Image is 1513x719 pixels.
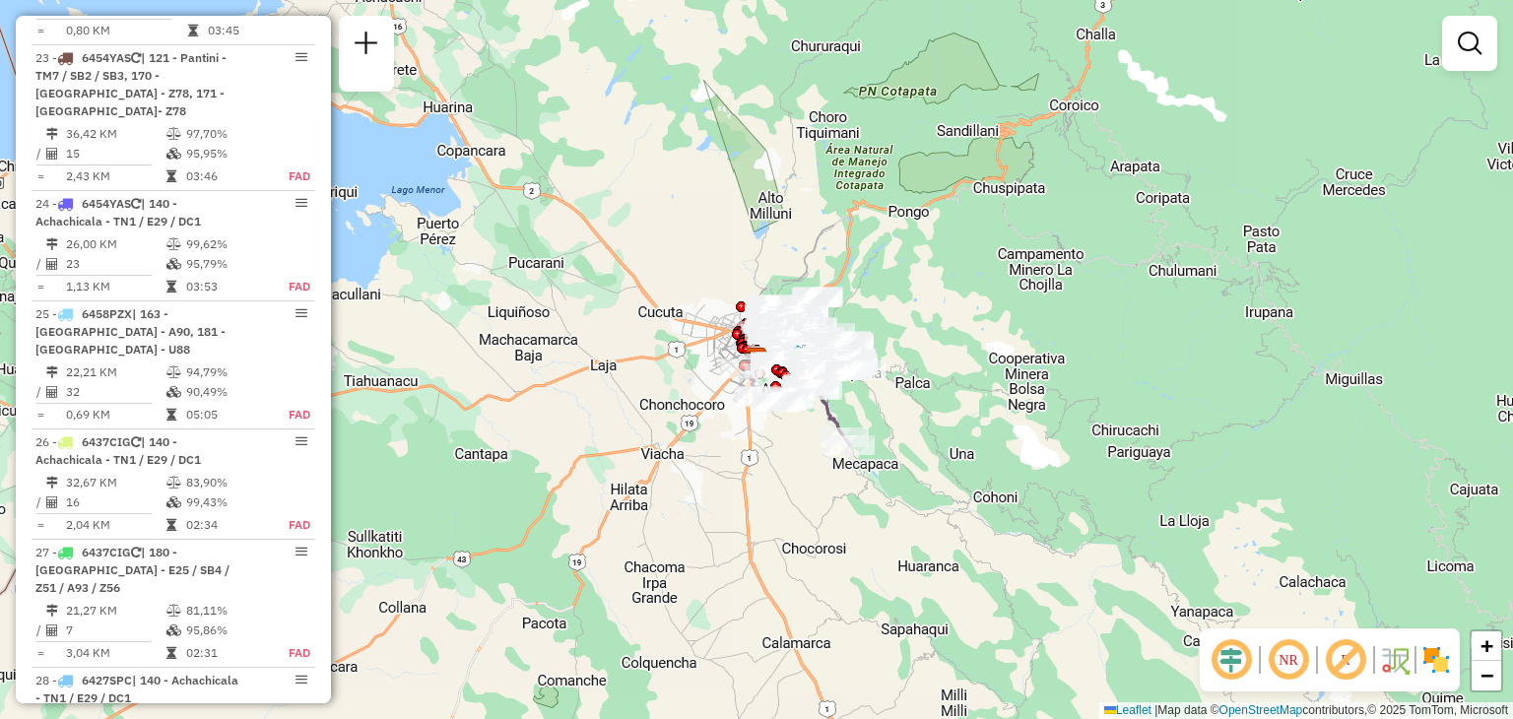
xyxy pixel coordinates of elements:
[35,277,45,296] td: =
[1154,703,1157,717] span: |
[65,277,165,296] td: 1,13 KM
[82,545,131,559] span: 6437CIG
[82,50,131,65] span: 6454YAS
[35,196,201,229] span: 24 -
[166,386,181,398] i: % de utilização da cubagem
[35,254,45,274] td: /
[1104,703,1151,717] a: Leaflet
[46,386,58,398] i: Total de Atividades
[35,306,226,357] span: 25 -
[296,546,307,557] em: Opções
[1450,24,1489,63] a: Exibir filtros
[166,238,181,250] i: % de utilização do peso
[296,197,307,209] em: Opções
[65,405,165,425] td: 0,69 KM
[82,306,132,321] span: 6458PZX
[166,647,176,659] i: Tempo total em rota
[46,258,58,270] i: Total de Atividades
[131,547,141,558] i: Veículo já utilizado nesta sessão
[82,196,131,211] span: 6454YAS
[46,605,58,617] i: Distância Total
[185,473,267,492] td: 83,90%
[1208,636,1255,684] span: Ocultar deslocamento
[35,673,238,705] span: | 140 - Achachicala - TN1 / E29 / DC1
[185,405,267,425] td: 05:05
[267,643,311,663] td: FAD
[166,366,181,378] i: % de utilização do peso
[82,434,131,449] span: 6437CIG
[1379,644,1411,676] img: Fluxo de ruas
[131,198,141,210] i: Veículo já utilizado nesta sessão
[267,405,311,425] td: FAD
[65,621,165,640] td: 7
[1420,644,1452,676] img: Exibir/Ocultar setores
[65,144,165,163] td: 15
[267,166,311,186] td: FAD
[185,277,267,296] td: 03:53
[35,306,226,357] span: | 163 - [GEOGRAPHIC_DATA] - A90, 181 - [GEOGRAPHIC_DATA] - U88
[35,196,201,229] span: | 140 - Achachicala - TN1 / E29 / DC1
[35,144,45,163] td: /
[35,621,45,640] td: /
[166,409,176,421] i: Tempo total em rota
[185,144,267,163] td: 95,95%
[296,307,307,319] em: Opções
[166,496,181,508] i: % de utilização da cubagem
[1472,661,1501,690] a: Zoom out
[1219,703,1303,717] a: OpenStreetMap
[185,515,267,535] td: 02:34
[35,50,227,118] span: 23 -
[1265,636,1312,684] span: Ocultar NR
[65,643,165,663] td: 3,04 KM
[65,601,165,621] td: 21,27 KM
[65,124,165,144] td: 36,42 KM
[65,362,165,382] td: 22,21 KM
[166,258,181,270] i: % de utilização da cubagem
[1480,663,1493,687] span: −
[267,515,311,535] td: FAD
[166,148,181,160] i: % de utilização da cubagem
[131,52,141,64] i: Veículo já utilizado nesta sessão
[46,496,58,508] i: Total de Atividades
[1099,702,1513,719] div: Map data © contributors,© 2025 TomTom, Microsoft
[35,405,45,425] td: =
[185,124,267,144] td: 97,70%
[166,128,181,140] i: % de utilização do peso
[65,515,165,535] td: 2,04 KM
[65,473,165,492] td: 32,67 KM
[166,170,176,182] i: Tempo total em rota
[185,643,267,663] td: 02:31
[65,492,165,512] td: 16
[185,234,267,254] td: 99,62%
[35,545,230,595] span: 27 -
[166,605,181,617] i: % de utilização do peso
[46,148,58,160] i: Total de Atividades
[185,621,267,640] td: 95,86%
[46,624,58,636] i: Total de Atividades
[35,434,201,467] span: | 140 - Achachicala - TN1 / E29 / DC1
[46,128,58,140] i: Distância Total
[296,51,307,63] em: Opções
[185,362,267,382] td: 94,79%
[166,624,181,636] i: % de utilização da cubagem
[785,344,811,369] img: UDC - La Paz
[65,382,165,402] td: 32
[131,436,141,448] i: Veículo já utilizado nesta sessão
[188,25,198,36] i: Tempo total em rota
[46,366,58,378] i: Distância Total
[207,21,306,40] td: 03:45
[267,277,311,296] td: FAD
[1480,633,1493,658] span: +
[35,492,45,512] td: /
[185,254,267,274] td: 95,79%
[65,21,187,40] td: 0,80 KM
[35,545,230,595] span: | 180 - [GEOGRAPHIC_DATA] - E25 / SB4 / Z51 / A93 / Z56
[166,519,176,531] i: Tempo total em rota
[347,24,386,68] a: Nova sessão e pesquisa
[185,492,267,512] td: 99,43%
[35,673,238,705] span: 28 -
[82,673,132,687] span: 6427SPC
[35,166,45,186] td: =
[166,477,181,489] i: % de utilização do peso
[35,21,45,40] td: =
